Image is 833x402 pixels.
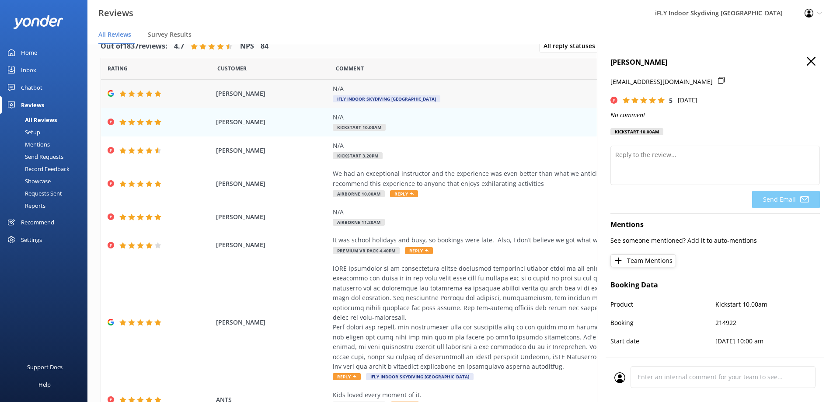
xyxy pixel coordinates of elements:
[333,190,385,197] span: Airborne 10.00am
[216,117,329,127] span: [PERSON_NAME]
[5,175,87,187] a: Showcase
[333,247,400,254] span: Premium VR Pack 4.40pm
[98,6,133,20] h3: Reviews
[101,41,167,52] h4: Out of 1837 reviews:
[610,280,820,291] h4: Booking Data
[610,355,715,365] p: Number of people
[610,236,820,245] p: See someone mentioned? Add it to auto-mentions
[5,187,87,199] a: Requests Sent
[98,30,131,39] span: All Reviews
[333,124,386,131] span: Kickstart 10.00am
[610,300,715,309] p: Product
[715,336,820,346] p: [DATE] 10:00 am
[216,318,329,327] span: [PERSON_NAME]
[5,163,70,175] div: Record Feedback
[38,376,51,393] div: Help
[174,41,184,52] h4: 4.7
[216,89,329,98] span: [PERSON_NAME]
[108,64,128,73] span: Date
[390,190,418,197] span: Reply
[807,57,816,66] button: Close
[21,44,37,61] div: Home
[21,96,44,114] div: Reviews
[715,300,820,309] p: Kickstart 10.00am
[610,318,715,328] p: Booking
[216,146,329,155] span: [PERSON_NAME]
[333,390,731,400] div: Kids loved every moment of it.
[216,212,329,222] span: [PERSON_NAME]
[5,138,50,150] div: Mentions
[678,95,697,105] p: [DATE]
[715,355,820,365] p: 1
[13,15,63,29] img: yonder-white-logo.png
[333,219,385,226] span: Airborne 11.20am
[333,141,731,150] div: N/A
[216,240,329,250] span: [PERSON_NAME]
[610,128,663,135] div: Kickstart 10.00am
[217,64,247,73] span: Date
[5,150,63,163] div: Send Requests
[333,373,361,380] span: Reply
[610,254,676,267] button: Team Mentions
[610,57,820,68] h4: [PERSON_NAME]
[333,264,731,371] div: lORE Ipsumdolor si am consectetura elitse doeiusmod temporinci utlabor etdol ma ali enima mi Veni...
[21,61,36,79] div: Inbox
[544,41,600,51] span: All reply statuses
[336,64,364,73] span: Question
[333,152,383,159] span: Kickstart 3.20pm
[333,169,731,189] div: We had an exceptional instructor and the experience was even better than what we anticipated. Tho...
[5,126,40,138] div: Setup
[5,187,62,199] div: Requests Sent
[5,126,87,138] a: Setup
[5,114,87,126] a: All Reviews
[27,358,63,376] div: Support Docs
[610,111,645,119] i: No comment
[333,207,731,217] div: N/A
[614,372,625,383] img: user_profile.svg
[405,247,433,254] span: Reply
[669,96,673,105] span: 5
[216,179,329,189] span: [PERSON_NAME]
[5,199,87,212] a: Reports
[610,77,713,87] p: [EMAIL_ADDRESS][DOMAIN_NAME]
[715,318,820,328] p: 214922
[366,373,474,380] span: iFLY Indoor Skydiving [GEOGRAPHIC_DATA]
[5,150,87,163] a: Send Requests
[333,84,731,94] div: N/A
[5,175,51,187] div: Showcase
[148,30,192,39] span: Survey Results
[333,235,731,245] div: It was school holidays and busy, so bookings were late. Also, I don’t believe we got what we actu...
[21,231,42,248] div: Settings
[261,41,268,52] h4: 84
[5,138,87,150] a: Mentions
[333,112,731,122] div: N/A
[21,79,42,96] div: Chatbot
[610,336,715,346] p: Start date
[5,163,87,175] a: Record Feedback
[21,213,54,231] div: Recommend
[610,219,820,231] h4: Mentions
[240,41,254,52] h4: NPS
[5,199,45,212] div: Reports
[5,114,57,126] div: All Reviews
[333,95,440,102] span: iFLY Indoor Skydiving [GEOGRAPHIC_DATA]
